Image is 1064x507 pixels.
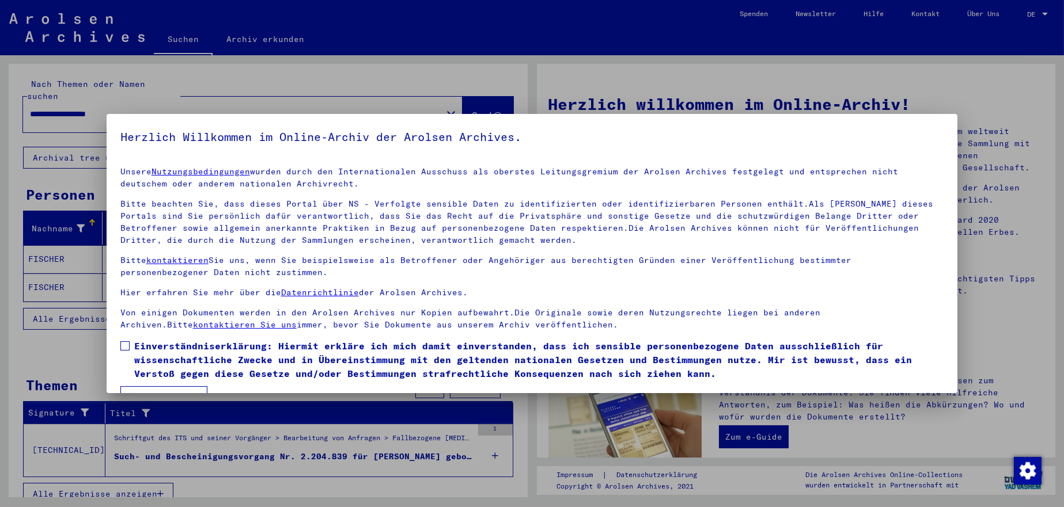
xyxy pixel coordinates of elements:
[134,339,944,380] span: Einverständniserklärung: Hiermit erkläre ich mich damit einverstanden, dass ich sensible personen...
[193,319,297,330] a: kontaktieren Sie uns
[1014,457,1042,485] img: Zustimmung ändern
[120,287,944,299] p: Hier erfahren Sie mehr über die der Arolsen Archives.
[120,128,944,146] h5: Herzlich Willkommen im Online-Archiv der Arolsen Archives.
[120,307,944,331] p: Von einigen Dokumenten werden in den Arolsen Archives nur Kopien aufbewahrt.Die Originale sowie d...
[281,287,359,298] a: Datenrichtlinie
[146,255,209,265] a: kontaktieren
[120,198,944,246] p: Bitte beachten Sie, dass dieses Portal über NS - Verfolgte sensible Daten zu identifizierten oder...
[120,386,207,408] button: Ich stimme zu
[120,166,944,190] p: Unsere wurden durch den Internationalen Ausschuss als oberstes Leitungsgremium der Arolsen Archiv...
[120,254,944,279] p: Bitte Sie uns, wenn Sie beispielsweise als Betroffener oder Angehöriger aus berechtigten Gründen ...
[152,166,250,177] a: Nutzungsbedingungen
